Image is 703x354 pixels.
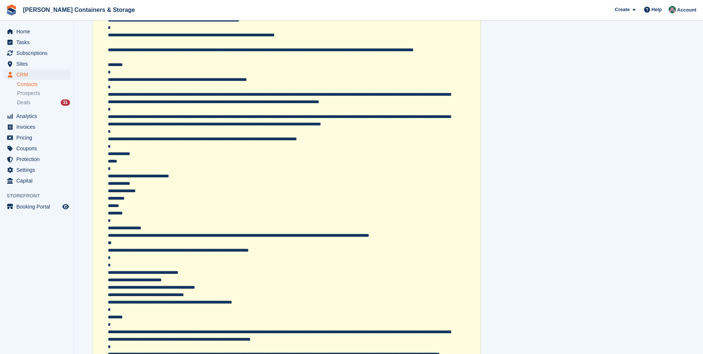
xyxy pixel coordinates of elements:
a: menu [4,176,70,186]
a: menu [4,26,70,37]
a: menu [4,165,70,175]
a: Prospects [17,89,70,97]
span: Deals [17,99,30,106]
a: menu [4,48,70,58]
a: menu [4,69,70,80]
a: menu [4,154,70,164]
a: Contacts [17,81,70,88]
span: Sites [16,59,61,69]
span: Help [651,6,662,13]
a: menu [4,201,70,212]
a: menu [4,59,70,69]
a: menu [4,143,70,154]
a: menu [4,111,70,121]
span: Settings [16,165,61,175]
a: Preview store [61,202,70,211]
a: menu [4,122,70,132]
a: menu [4,37,70,47]
img: stora-icon-8386f47178a22dfd0bd8f6a31ec36ba5ce8667c1dd55bd0f319d3a0aa187defe.svg [6,4,17,16]
span: Prospects [17,90,40,97]
span: Create [615,6,630,13]
span: CRM [16,69,61,80]
span: Pricing [16,132,61,143]
span: Invoices [16,122,61,132]
span: Account [677,6,696,14]
span: Booking Portal [16,201,61,212]
span: Storefront [7,192,74,200]
a: menu [4,132,70,143]
span: Home [16,26,61,37]
a: [PERSON_NAME] Containers & Storage [20,4,138,16]
div: 31 [61,99,70,106]
a: Deals 31 [17,99,70,106]
span: Coupons [16,143,61,154]
span: Analytics [16,111,61,121]
span: Tasks [16,37,61,47]
img: Julia Marcham [669,6,676,13]
span: Capital [16,176,61,186]
span: Subscriptions [16,48,61,58]
span: Protection [16,154,61,164]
